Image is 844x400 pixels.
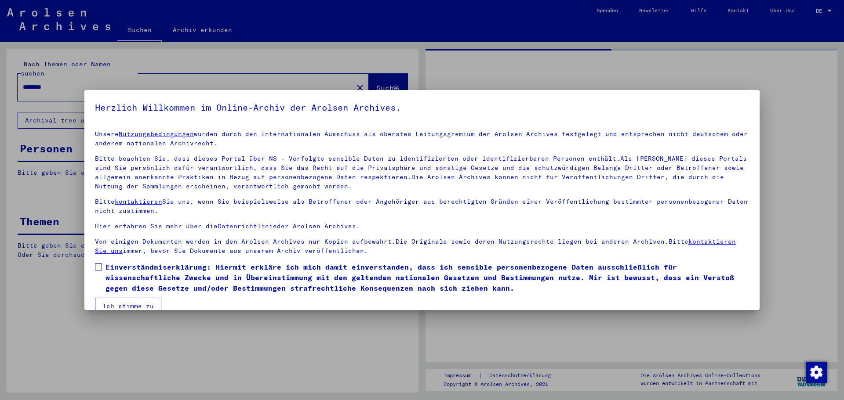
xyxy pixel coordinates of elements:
[95,197,749,216] p: Bitte Sie uns, wenn Sie beispielsweise als Betroffener oder Angehöriger aus berechtigten Gründen ...
[95,298,161,314] button: Ich stimme zu
[805,361,826,382] div: Zustimmung ändern
[119,130,194,138] a: Nutzungsbedingungen
[105,262,749,293] span: Einverständniserklärung: Hiermit erkläre ich mich damit einverstanden, dass ich sensible personen...
[95,237,749,256] p: Von einigen Dokumenten werden in den Arolsen Archives nur Kopien aufbewahrt.Die Originale sowie d...
[115,198,162,205] a: kontaktieren
[95,238,736,255] a: kontaktieren Sie uns
[218,222,277,230] a: Datenrichtlinie
[806,362,827,383] img: Zustimmung ändern
[95,130,749,148] p: Unsere wurden durch den Internationalen Ausschuss als oberstes Leitungsgremium der Arolsen Archiv...
[95,222,749,231] p: Hier erfahren Sie mehr über die der Arolsen Archives.
[95,154,749,191] p: Bitte beachten Sie, dass dieses Portal über NS - Verfolgte sensible Daten zu identifizierten oder...
[95,101,749,115] h5: Herzlich Willkommen im Online-Archiv der Arolsen Archives.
